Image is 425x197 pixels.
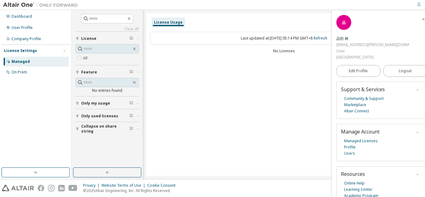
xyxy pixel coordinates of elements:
[129,114,133,119] span: Clear filter
[76,122,139,136] button: Collapse on share string
[12,70,27,75] div: On Prem
[76,32,139,45] button: License
[81,124,129,134] span: Collapse on share string
[81,70,97,75] span: Feature
[344,180,365,186] a: Online Help
[38,185,44,191] img: facebook.svg
[341,128,380,135] span: Manage Account
[154,20,183,25] div: License Usage
[336,35,409,42] div: 品彤 林
[399,68,412,74] span: Logout
[76,26,139,31] a: Clear all
[344,96,384,102] a: Community & Support
[81,114,118,119] span: Only used licenses
[344,186,372,193] a: Learning Center
[76,109,139,123] button: Only used licenses
[81,36,96,41] span: License
[12,25,33,30] div: User Profile
[344,144,356,150] a: Profile
[336,42,409,48] div: [EMAIL_ADDRESS][PERSON_NAME][DOMAIN_NAME]
[101,183,147,188] div: Website Terms of Use
[150,32,418,45] div: Last updated at: [DATE] 05:14 PM GMT+8
[336,48,409,54] div: User
[76,65,139,79] button: Feature
[12,36,41,41] div: Company Profile
[48,185,54,191] img: instagram.svg
[336,65,381,77] a: Edit Profile
[68,185,77,191] img: youtube.svg
[58,185,65,191] img: linkedin.svg
[81,101,110,106] span: Only my usage
[129,101,133,106] span: Clear filter
[344,150,355,157] a: Users
[349,68,368,73] span: Edit Profile
[344,102,366,108] a: Marketplace
[341,171,365,177] span: Resources
[341,86,385,93] span: Support & Services
[344,108,369,114] a: Altair Connect
[314,35,327,41] a: Refresh
[342,20,346,25] span: 品
[129,70,133,75] span: Clear filter
[12,14,32,19] div: Dashboard
[129,36,133,41] span: Clear filter
[76,96,139,110] button: Only my usage
[129,126,133,131] span: Clear filter
[12,59,30,64] div: Managed
[150,49,418,54] div: No Licenses
[3,2,81,8] img: Altair One
[2,185,34,191] img: altair_logo.svg
[4,48,37,53] div: License Settings
[147,183,179,188] div: Cookie Consent
[76,88,139,93] div: No entries found
[344,138,378,144] a: Managed Licenses
[336,54,409,60] div: [GEOGRAPHIC_DATA]
[83,188,179,193] p: © 2025 Altair Engineering, Inc. All Rights Reserved.
[83,54,89,62] label: All
[83,183,101,188] div: Privacy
